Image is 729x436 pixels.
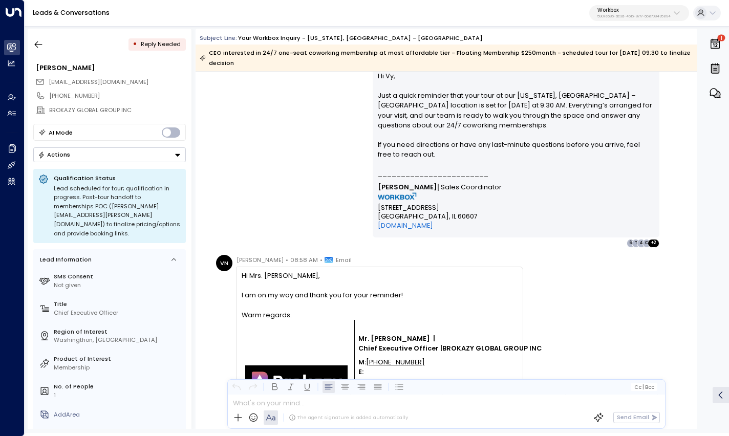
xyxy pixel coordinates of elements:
[378,183,437,191] b: [PERSON_NAME]
[286,255,288,265] span: •
[320,255,323,265] span: •
[634,384,654,390] span: Cc Bcc
[36,63,185,73] div: [PERSON_NAME]
[289,414,408,421] div: The agent signature is added automatically
[54,174,181,182] p: Qualification Status
[49,127,73,138] div: AI Mode
[442,344,542,353] font: BROKAZY GLOBAL GROUP INC
[290,255,318,265] span: 08:58 AM
[49,78,148,86] span: [EMAIL_ADDRESS][DOMAIN_NAME]
[631,383,657,391] button: Cc|Bcc
[38,151,70,158] div: Actions
[238,34,483,42] div: Your Workbox Inquiry - [US_STATE], [GEOGRAPHIC_DATA] - [GEOGRAPHIC_DATA]
[54,328,182,336] label: Region of Interest
[54,391,182,400] div: 1
[200,48,692,68] div: CEO interested in 24/7 one-seat coworking membership at most affordable tier - Floating Membershi...
[33,8,110,17] a: Leads & Conversations
[378,221,433,230] a: [DOMAIN_NAME]
[597,7,671,13] p: Workbox
[54,355,182,363] label: Product of Interest
[54,281,182,290] div: Not given
[54,309,182,317] div: Chief Executive Officer
[141,40,181,48] span: Reply Needed
[706,33,724,55] button: 1
[54,410,182,419] div: AddArea
[242,310,518,320] div: Warm regards.
[627,239,635,247] div: 6
[245,365,348,402] img: AIorK4xuJteSbpxXtd2Lo93lXwKFrcRQTsfvigXAS5JT_s238D6zdJ5GgFMV4y6TBSazlzBxaBrSrVs
[242,271,518,280] div: Hi Mrs. [PERSON_NAME],
[378,183,502,192] span: ǀ Sales Coordinator
[642,384,644,390] span: |
[54,272,182,281] label: SMS Consent
[237,255,284,265] span: [PERSON_NAME]
[216,255,232,271] div: VN
[358,357,366,367] span: M:
[358,334,442,353] span: Mr. [PERSON_NAME] | Chief Executive Officer |
[230,381,243,393] button: Undo
[37,255,92,264] div: Lead Information
[378,71,655,169] p: Hi Vy, Just a quick reminder that your tour at our [US_STATE], [GEOGRAPHIC_DATA] – [GEOGRAPHIC_DA...
[54,363,182,372] div: Membership
[54,300,182,309] label: Title
[336,255,352,265] span: Email
[358,367,363,377] span: E:
[54,336,182,344] div: Washingthon, [GEOGRAPHIC_DATA]
[242,290,518,300] div: I am on my way and thank you for your reminder!
[648,239,659,247] div: + 2
[378,204,502,212] td: [STREET_ADDRESS]
[642,239,651,247] div: C
[33,147,186,162] button: Actions
[378,212,502,221] td: [GEOGRAPHIC_DATA], IL 60607
[637,239,645,247] div: A
[133,37,137,52] div: •
[247,381,259,393] button: Redo
[589,5,689,21] button: Workbox5907e685-ac3d-4b15-8777-6be708435e94
[378,169,488,179] span: ________________________
[366,358,425,366] u: [PHONE_NUMBER]
[54,184,181,238] div: Lead scheduled for tour; qualification in progress. Post-tour handoff to memberships POC ([PERSON...
[54,382,182,391] label: No. of People
[49,92,185,100] div: [PHONE_NUMBER]
[597,14,671,18] p: 5907e685-ac3d-4b15-8777-6be708435e94
[718,35,725,41] span: 1
[49,106,185,115] div: BROKAZY GLOBAL GROUP INC
[49,78,148,86] span: brokazy@gmail.com
[632,239,640,247] div: T
[200,34,237,42] span: Subject Line:
[33,147,186,162] div: Button group with a nested menu
[378,192,418,200] img: WORKBOX logo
